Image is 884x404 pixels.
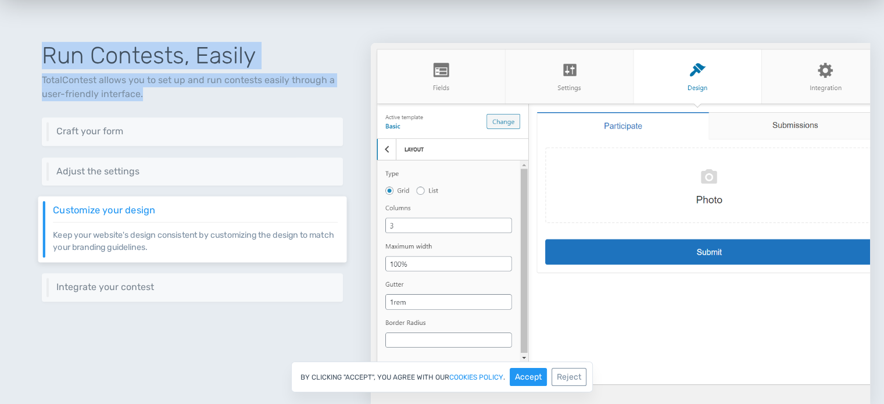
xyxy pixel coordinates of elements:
p: Integrate your contest easily using different methods including shortcodes, embed code, REST API ... [56,292,334,293]
p: TotalContest allows you to set up and run contests easily through a user-friendly interface. [42,73,343,101]
p: Adjust your contest's behavior through a rich set of settings and options. [56,176,334,177]
h6: Integrate your contest [56,282,334,292]
div: By clicking "Accept", you agree with our . [291,362,593,392]
button: Accept [510,368,547,386]
button: Reject [552,368,586,386]
a: cookies policy [449,374,503,381]
h1: Run Contests, Easily [42,43,343,69]
h6: Craft your form [56,126,334,137]
h6: Customize your design [53,205,338,216]
h6: Adjust the settings [56,166,334,177]
p: Keep your website's design consistent by customizing the design to match your branding guidelines. [53,222,338,253]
